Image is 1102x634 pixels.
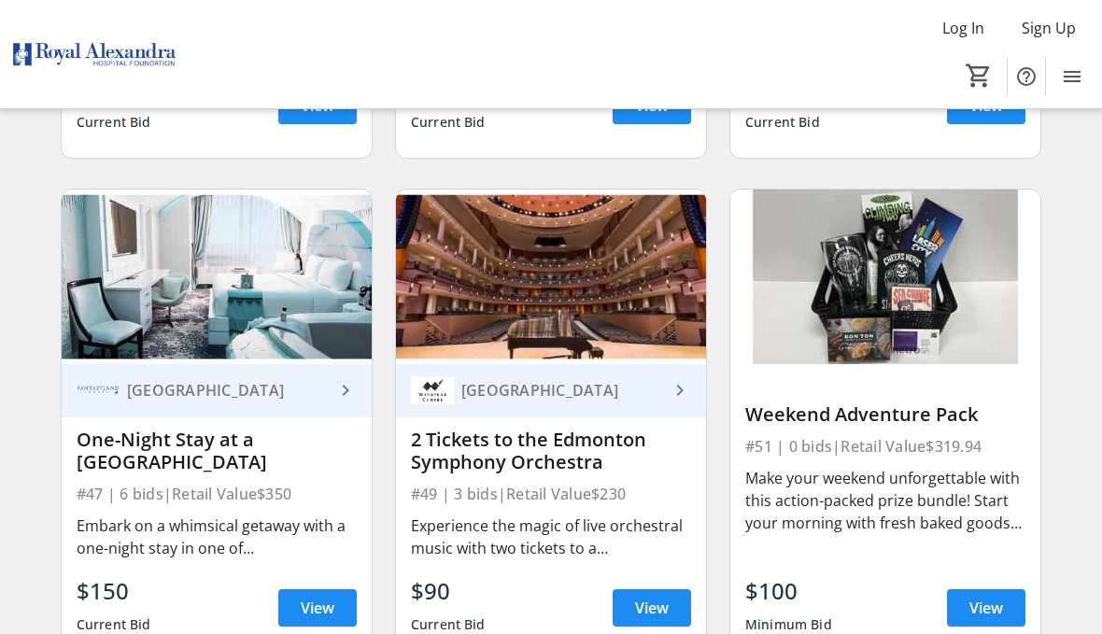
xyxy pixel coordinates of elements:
a: View [947,589,1025,627]
button: Menu [1053,58,1091,95]
img: Weekend Adventure Pack [730,190,1040,364]
div: #51 | 0 bids | Retail Value $319.94 [745,433,1025,459]
span: Sign Up [1022,17,1076,39]
a: View [613,589,691,627]
div: Weekend Adventure Pack [745,403,1025,426]
img: Royal Alexandra Hospital Foundation's Logo [11,7,177,101]
span: View [301,597,334,619]
button: Sign Up [1007,13,1091,43]
a: Winspear Centre[GEOGRAPHIC_DATA] [396,364,706,417]
img: 2 Tickets to the Edmonton Symphony Orchestra [396,190,706,364]
div: Current Bid [411,106,486,139]
div: $150 [77,574,151,608]
mat-icon: keyboard_arrow_right [334,379,357,402]
div: One-Night Stay at a [GEOGRAPHIC_DATA] [77,429,357,473]
div: Make your weekend unforgettable with this action-packed prize bundle! Start your morning with fre... [745,467,1025,534]
div: Current Bid [77,106,151,139]
img: Fantasyland Hotel [77,369,120,412]
a: View [947,87,1025,124]
button: Help [1008,58,1045,95]
img: Winspear Centre [411,369,454,412]
span: View [635,597,669,619]
button: Log In [927,13,999,43]
a: Fantasyland Hotel[GEOGRAPHIC_DATA] [62,364,372,417]
mat-icon: keyboard_arrow_right [669,379,691,402]
img: One-Night Stay at a Fantasyland Hotel Theme Room [62,190,372,364]
div: [GEOGRAPHIC_DATA] [120,381,334,400]
a: View [278,87,357,124]
div: Current Bid [745,106,820,139]
div: 2 Tickets to the Edmonton Symphony Orchestra [411,429,691,473]
button: Cart [962,59,996,92]
div: $90 [411,574,486,608]
div: Experience the magic of live orchestral music with two tickets to a performance by the Edmonton S... [411,514,691,559]
span: View [969,597,1003,619]
div: Embark on a whimsical getaway with a one-night stay in one of [GEOGRAPHIC_DATA]’s iconic theme ro... [77,514,357,559]
div: #47 | 6 bids | Retail Value $350 [77,481,357,507]
div: $100 [745,574,832,608]
div: #49 | 3 bids | Retail Value $230 [411,481,691,507]
div: [GEOGRAPHIC_DATA] [454,381,669,400]
span: Log In [942,17,984,39]
a: View [613,87,691,124]
a: View [278,589,357,627]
